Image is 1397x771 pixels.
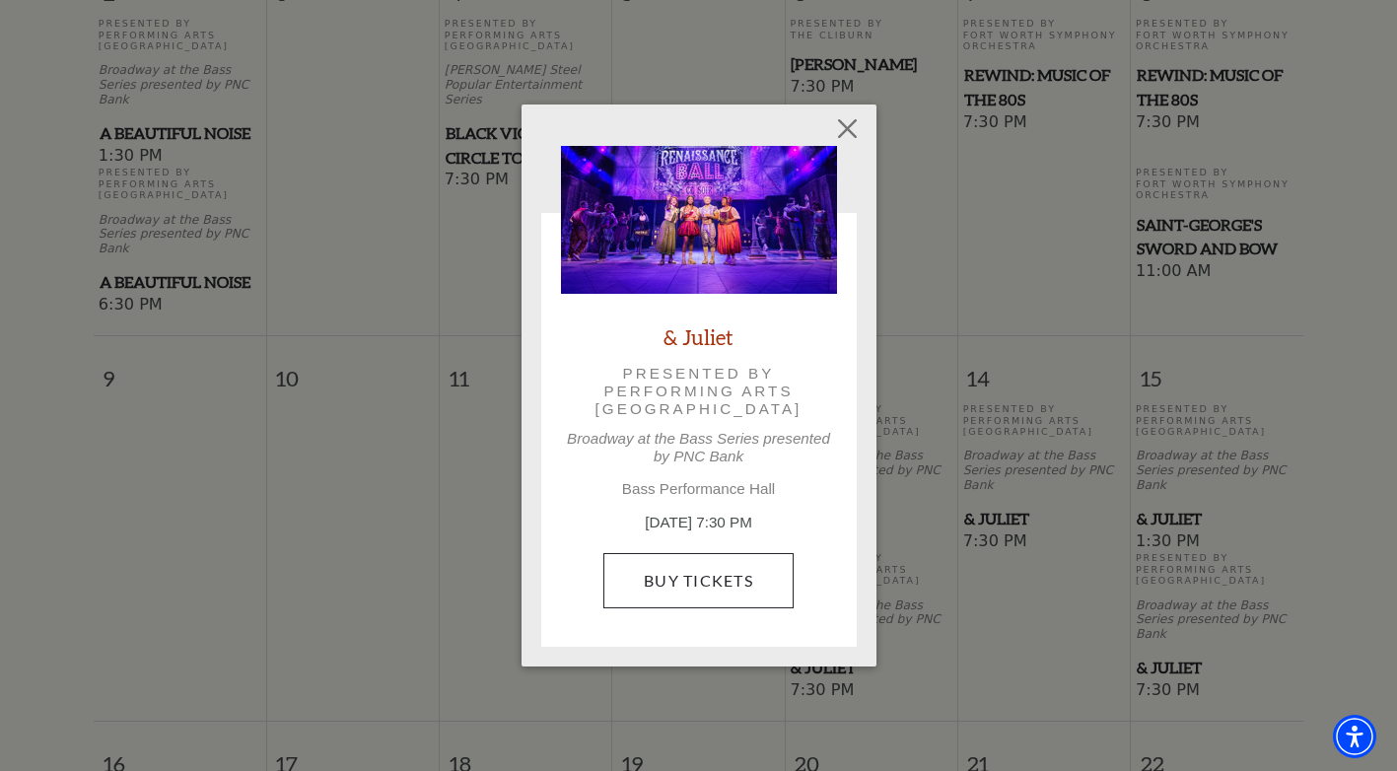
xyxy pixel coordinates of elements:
p: Broadway at the Bass Series presented by PNC Bank [561,430,837,465]
p: [DATE] 7:30 PM [561,512,837,534]
div: Accessibility Menu [1333,715,1376,758]
a: Buy Tickets [603,553,794,608]
button: Close [828,109,866,147]
img: & Juliet [561,146,837,294]
p: Bass Performance Hall [561,480,837,498]
a: & Juliet [664,323,733,350]
p: Presented by Performing Arts [GEOGRAPHIC_DATA] [589,365,809,419]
